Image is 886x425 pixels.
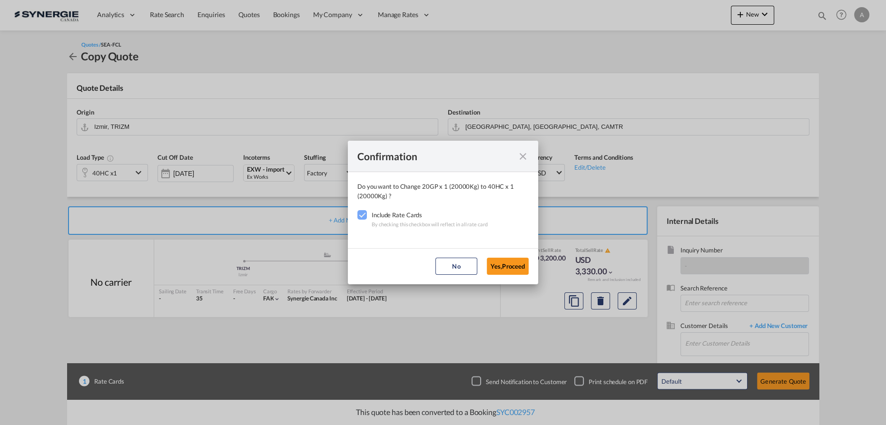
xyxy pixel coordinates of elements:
md-dialog: Confirmation Do you ... [348,141,538,284]
div: By checking this checkbox will reflect in all rate card [372,220,488,229]
md-icon: icon-close fg-AAA8AD cursor [517,151,529,162]
button: Yes,Proceed [487,258,529,275]
button: No [435,258,477,275]
div: Do you want to Change 20GP x 1 (20000Kg) to 40HC x 1 (20000Kg) ? [357,182,529,201]
div: Confirmation [357,150,512,162]
div: Include Rate Cards [372,210,488,220]
md-checkbox: Checkbox No Ink [357,210,372,220]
